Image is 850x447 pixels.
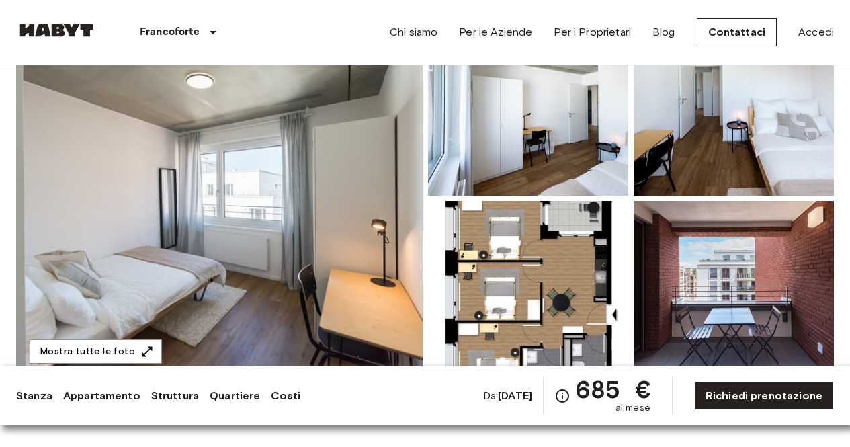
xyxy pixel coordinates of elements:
[554,388,570,404] svg: Verifica i dettagli delle spese nella sezione 'Riassunto dei Costi'. Si prega di notare che gli s...
[63,388,140,404] a: Appartamento
[634,19,834,196] img: Picture of unit DE-04-037-023-01Q
[459,24,532,40] a: Per le Aziende
[498,389,532,402] b: [DATE]
[428,19,628,196] img: Picture of unit DE-04-037-023-01Q
[483,389,532,403] span: Da:
[634,201,834,377] img: Picture of unit DE-04-037-023-01Q
[151,388,199,404] a: Struttura
[30,339,162,364] button: Mostra tutte le foto
[798,24,834,40] a: Accedi
[615,401,650,415] span: al mese
[16,19,423,377] img: Marketing picture of unit DE-04-037-023-01Q
[576,377,650,401] span: 685 €
[390,24,437,40] a: Chi siamo
[697,18,777,46] a: Contattaci
[271,388,300,404] a: Costi
[428,201,628,377] img: Picture of unit DE-04-037-023-01Q
[140,24,200,40] p: Francoforte
[652,24,675,40] a: Blog
[16,24,97,37] img: Habyt
[210,388,260,404] a: Quartiere
[694,382,834,410] a: Richiedi prenotazione
[16,388,52,404] a: Stanza
[554,24,631,40] a: Per i Proprietari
